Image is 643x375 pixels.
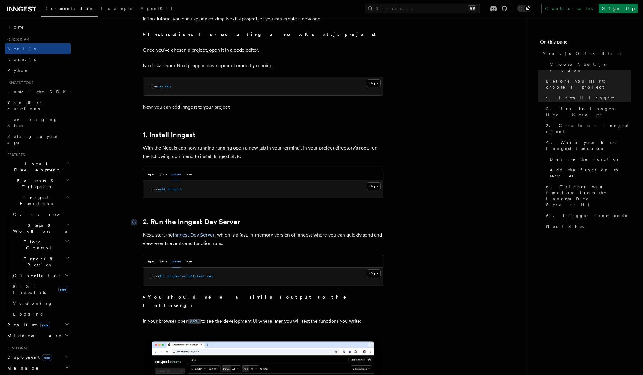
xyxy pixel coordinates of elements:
[7,57,36,62] span: Node.js
[159,274,165,278] span: dlx
[186,255,192,268] button: bun
[143,294,355,308] strong: You should see a similar output to the following:
[172,168,181,180] button: pnpm
[160,168,167,180] button: yarn
[544,181,631,210] a: 5. Trigger your function from the Inngest Dev Server UI
[188,318,201,324] a: [URL]
[148,168,155,180] button: npm
[5,352,71,363] button: Deploymentnew
[143,144,383,161] p: With the Next.js app now running running open a new tab in your terminal. In your project directo...
[11,309,71,319] a: Logging
[5,97,71,114] a: Your first Functions
[7,134,59,145] span: Setting up your app
[5,159,71,175] button: Local Development
[11,256,65,268] span: Errors & Retries
[367,182,381,190] button: Copy
[143,30,383,39] summary: Instructions for creating a new Next.js project
[11,253,71,270] button: Errors & Retries
[544,103,631,120] a: 2. Run the Inngest Dev Server
[7,46,36,51] span: Next.js
[546,122,631,135] span: 3. Create an Inngest client
[5,346,27,351] span: Platform
[544,76,631,92] a: Before you start: choose a project
[540,48,631,59] a: Next.js Quick Start
[5,209,71,319] div: Inngest Functions
[544,210,631,221] a: 6. Trigger from code
[5,322,50,328] span: Realtime
[150,274,159,278] span: pnpm
[7,68,29,73] span: Python
[41,2,98,17] a: Documentation
[7,89,69,94] span: Install the SDK
[148,255,155,268] button: npm
[143,15,383,23] p: In this tutorial you can use any existing Next.js project, or you can create a new one.
[11,273,62,279] span: Cancellation
[550,156,621,162] span: Define the function
[7,117,58,128] span: Leveraging Steps
[547,59,631,76] a: Choose Next.js version
[5,65,71,76] a: Python
[101,6,133,11] span: Examples
[44,6,94,11] span: Documentation
[42,354,52,361] span: new
[547,154,631,165] a: Define the function
[58,286,68,293] span: new
[542,50,621,56] span: Next.js Quick Start
[143,293,383,310] summary: You should see a similar output to the following:
[5,363,71,373] button: Manage
[546,106,631,118] span: 2. Run the Inngest Dev Server
[5,354,52,360] span: Deployment
[137,2,176,16] a: AgentKit
[5,333,62,339] span: Middleware
[172,255,181,268] button: pnpm
[98,2,137,16] a: Examples
[5,192,71,209] button: Inngest Functions
[143,131,195,139] a: 1. Install Inngest
[5,86,71,97] a: Install the SDK
[188,319,201,324] code: [URL]
[5,330,71,341] button: Middleware
[173,232,215,238] a: Inngest Dev Server
[13,212,75,217] span: Overview
[550,167,631,179] span: Add the function to serve()
[7,24,24,30] span: Home
[148,32,378,37] strong: Instructions for creating a new Next.js project
[546,184,631,208] span: 5. Trigger your function from the Inngest Dev Server UI
[140,6,172,11] span: AgentKit
[544,120,631,137] a: 3. Create an Inngest client
[5,175,71,192] button: Events & Triggers
[546,139,631,151] span: 4. Write your first Inngest function
[11,209,71,220] a: Overview
[11,270,71,281] button: Cancellation
[143,62,383,70] p: Next, start your Next.js app in development mode by running:
[5,365,39,371] span: Manage
[11,298,71,309] a: Versioning
[150,187,159,191] span: pnpm
[367,79,381,87] button: Copy
[167,187,182,191] span: inngest
[143,103,383,111] p: Now you can add Inngest to your project!
[11,281,71,298] a: REST Endpointsnew
[143,46,383,54] p: Once you've chosen a project, open it in a code editor.
[5,161,65,173] span: Local Development
[599,4,638,13] a: Sign Up
[143,317,383,326] p: In your browser open to see the development UI where later you will test the functions you write:
[5,319,71,330] button: Realtimenew
[5,37,31,42] span: Quick start
[541,4,596,13] a: Contact sales
[546,95,614,101] span: 1. Install Inngest
[5,178,65,190] span: Events & Triggers
[7,100,43,111] span: Your first Functions
[550,61,631,73] span: Choose Next.js version
[367,269,381,277] button: Copy
[544,92,631,103] a: 1. Install Inngest
[5,195,65,207] span: Inngest Functions
[544,221,631,232] a: Next Steps
[5,131,71,148] a: Setting up your app
[13,284,46,295] span: REST Endpoints
[143,231,383,248] p: Next, start the , which is a fast, in-memory version of Inngest where you can quickly send and vi...
[157,84,163,88] span: run
[546,213,628,219] span: 6. Trigger from code
[11,237,71,253] button: Flow Control
[544,137,631,154] a: 4. Write your first Inngest function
